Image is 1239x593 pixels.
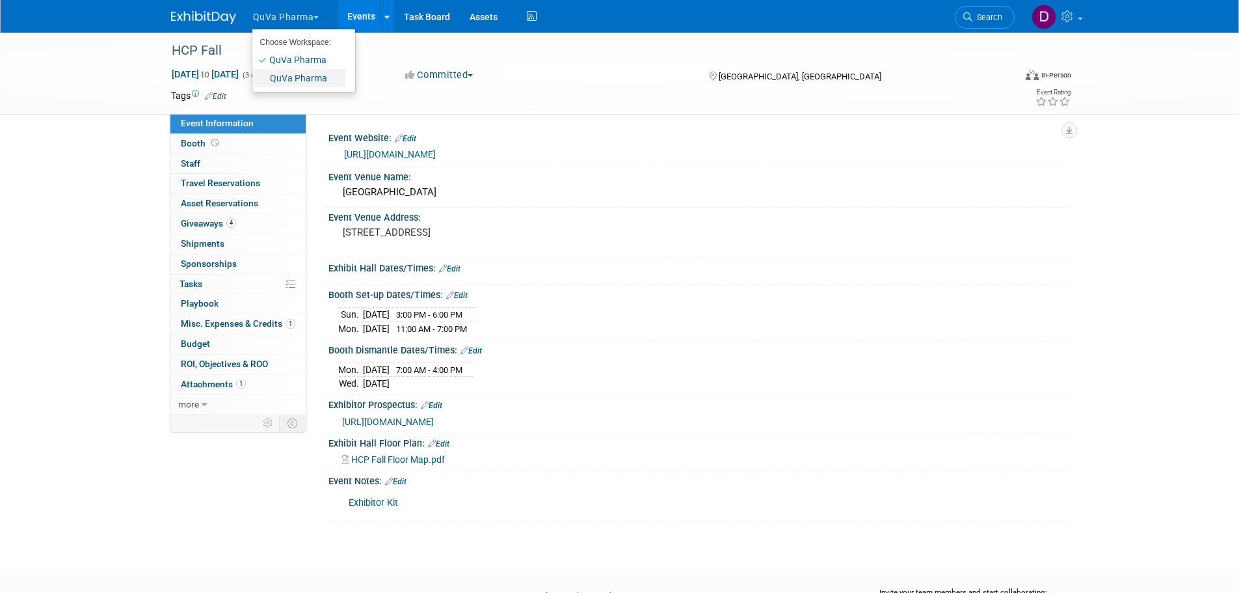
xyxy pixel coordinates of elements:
[170,395,306,415] a: more
[252,34,345,51] li: Choose Workspace:
[252,69,345,87] a: QuVa Pharma
[170,134,306,154] a: Booth
[170,275,306,294] a: Tasks
[170,335,306,354] a: Budget
[328,340,1069,357] div: Booth Dismantle Dates/Times:
[349,497,398,508] a: Exhibitor Kit
[181,359,268,369] span: ROI, Objectives & ROO
[363,377,390,391] td: [DATE]
[236,379,246,389] span: 1
[1032,5,1056,29] img: Danielle Mitchell
[396,365,462,375] span: 7:00 AM - 4:00 PM
[257,415,280,432] td: Personalize Event Tab Strip
[328,285,1069,302] div: Booth Set-up Dates/Times:
[181,178,260,188] span: Travel Reservations
[279,415,306,432] td: Toggle Event Tabs
[181,238,224,249] span: Shipments
[170,174,306,193] a: Travel Reservations
[286,319,295,329] span: 1
[396,324,467,334] span: 11:00 AM - 7:00 PM
[181,318,295,329] span: Misc. Expenses & Credits
[972,12,1002,22] span: Search
[363,363,390,377] td: [DATE]
[170,194,306,214] a: Asset Reservations
[167,39,995,62] div: HCP Fall
[181,138,221,148] span: Booth
[395,134,416,143] a: Edit
[181,118,254,128] span: Event Information
[252,51,345,69] a: QuVa Pharma
[363,307,390,322] td: [DATE]
[338,363,363,377] td: Mon.
[170,255,306,274] a: Sponsorships
[170,294,306,314] a: Playbook
[1026,70,1039,80] img: Format-Inperson.png
[181,379,246,389] span: Attachments
[938,68,1072,87] div: Event Format
[955,6,1015,29] a: Search
[170,234,306,254] a: Shipments
[338,322,363,335] td: Mon.
[170,314,306,334] a: Misc. Expenses & Credits1
[401,68,478,82] button: Committed
[439,264,460,273] a: Edit
[181,338,210,349] span: Budget
[328,128,1069,145] div: Event Website:
[181,258,237,269] span: Sponsorships
[351,454,445,465] span: HCP Fall Floor Map.pdf
[171,89,226,102] td: Tags
[343,227,622,238] pre: [STREET_ADDRESS]
[421,401,442,410] a: Edit
[328,208,1069,224] div: Event Venue Address:
[338,182,1059,202] div: [GEOGRAPHIC_DATA]
[428,439,449,448] a: Edit
[460,346,482,355] a: Edit
[342,417,434,427] a: [URL][DOMAIN_NAME]
[328,167,1069,184] div: Event Venue Name:
[328,395,1069,412] div: Exhibitor Prospectus:
[1041,70,1071,80] div: In-Person
[338,377,363,391] td: Wed.
[363,322,390,335] td: [DATE]
[180,279,202,289] span: Tasks
[170,375,306,394] a: Attachments1
[396,310,462,320] span: 3:00 PM - 6:00 PM
[170,355,306,374] a: ROI, Objectives & ROO
[209,138,221,148] span: Booth not reserved yet
[241,71,269,79] span: (3 days)
[226,218,236,228] span: 4
[344,149,436,159] a: [URL][DOMAIN_NAME]
[342,454,445,465] a: HCP Fall Floor Map.pdf
[170,214,306,234] a: Giveaways4
[328,471,1069,488] div: Event Notes:
[181,218,236,228] span: Giveaways
[181,198,258,208] span: Asset Reservations
[170,154,306,174] a: Staff
[1035,89,1071,96] div: Event Rating
[328,258,1069,275] div: Exhibit Hall Dates/Times:
[338,307,363,322] td: Sun.
[328,434,1069,450] div: Exhibit Hall Floor Plan:
[205,92,226,101] a: Edit
[171,11,236,24] img: ExhibitDay
[178,399,199,409] span: more
[171,68,239,80] span: [DATE] [DATE]
[719,72,881,81] span: [GEOGRAPHIC_DATA], [GEOGRAPHIC_DATA]
[385,477,406,486] a: Edit
[446,291,468,300] a: Edit
[181,298,219,309] span: Playbook
[199,69,211,79] span: to
[181,158,200,169] span: Staff
[170,114,306,133] a: Event Information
